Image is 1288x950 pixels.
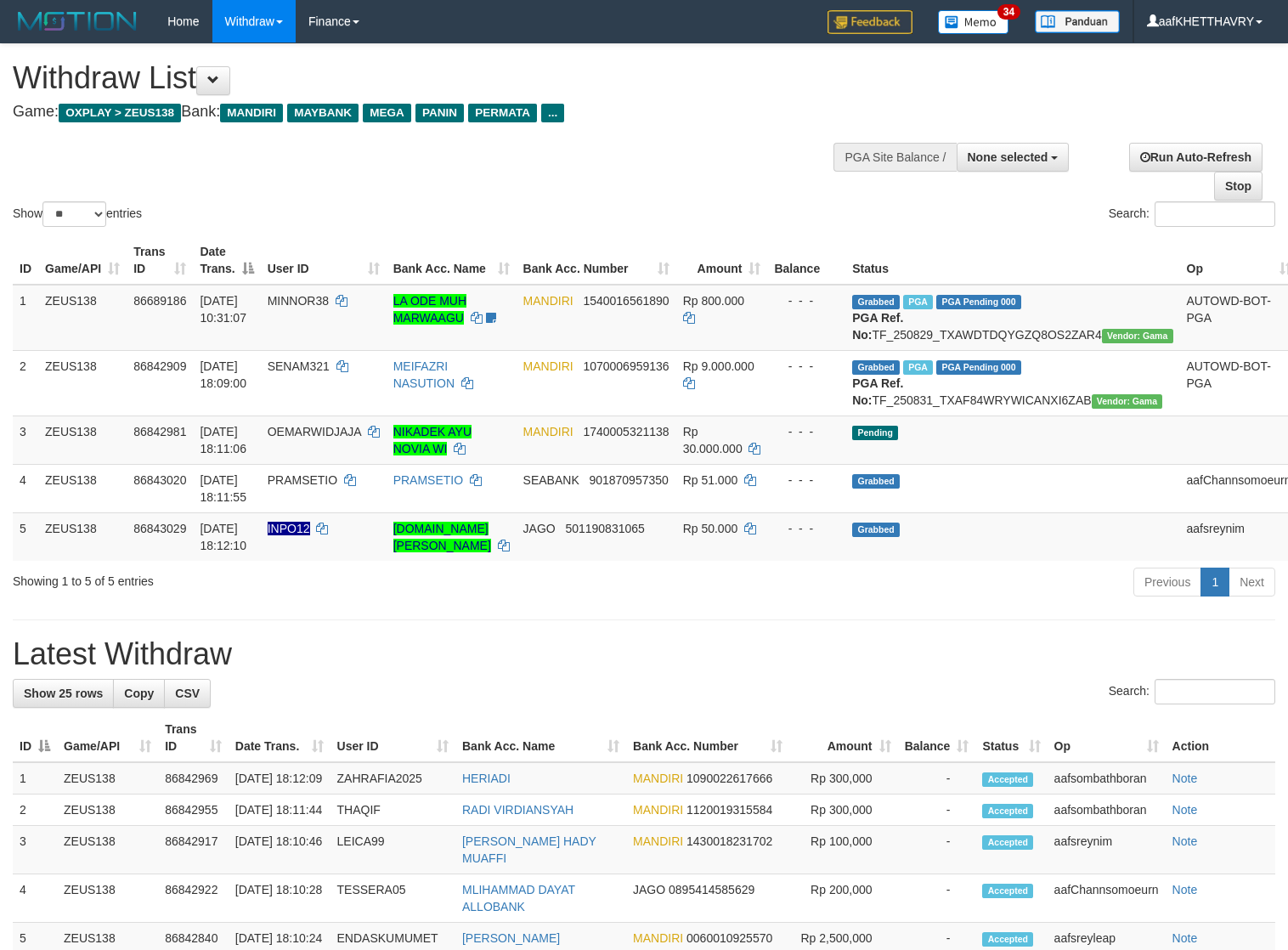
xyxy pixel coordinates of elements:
[13,416,38,464] td: 3
[13,762,57,794] td: 1
[517,236,676,285] th: Bank Acc. Number: activate to sort column ascending
[462,834,596,865] a: [PERSON_NAME] HADY MUAFFI
[686,834,772,848] span: Copy 1430018231702 to clipboard
[789,762,898,794] td: Rp 300,000
[1102,329,1173,343] span: Vendor URL: https://trx31.1velocity.biz
[626,714,789,762] th: Bank Acc. Number: activate to sort column ascending
[42,201,106,227] select: Showentries
[393,522,491,552] a: [DOMAIN_NAME][PERSON_NAME]
[774,358,839,375] div: - - -
[982,804,1033,818] span: Accepted
[523,425,573,438] span: MANDIRI
[229,874,330,923] td: [DATE] 18:10:28
[330,714,455,762] th: User ID: activate to sort column ascending
[261,236,387,285] th: User ID: activate to sort column ascending
[13,8,142,34] img: MOTION_logo.png
[523,359,573,373] span: MANDIRI
[997,4,1020,20] span: 34
[1109,679,1275,704] label: Search:
[57,794,158,826] td: ZEUS138
[268,425,361,438] span: OEMARWIDJAJA
[229,714,330,762] th: Date Trans.: activate to sort column ascending
[789,826,898,874] td: Rp 100,000
[158,714,229,762] th: Trans ID: activate to sort column ascending
[330,874,455,923] td: TESSERA05
[330,826,455,874] td: LEICA99
[898,762,976,794] td: -
[1133,568,1201,597] a: Previous
[1172,931,1198,945] a: Note
[1048,794,1166,826] td: aafsombathboran
[633,883,665,896] span: JAGO
[59,104,181,122] span: OXPLAY > ZEUS138
[1092,394,1163,409] span: Vendor URL: https://trx31.1velocity.biz
[1048,762,1166,794] td: aafsombathboran
[462,931,560,945] a: [PERSON_NAME]
[13,350,38,416] td: 2
[1035,10,1120,33] img: panduan.png
[982,772,1033,787] span: Accepted
[1214,172,1263,201] a: Stop
[13,637,1275,671] h1: Latest Withdraw
[124,687,154,700] span: Copy
[57,762,158,794] td: ZEUS138
[57,714,158,762] th: Game/API: activate to sort column ascending
[898,874,976,923] td: -
[287,104,359,122] span: MAYBANK
[789,794,898,826] td: Rp 300,000
[1229,568,1275,597] a: Next
[669,883,754,896] span: Copy 0895414585629 to clipboard
[767,236,845,285] th: Balance
[268,294,329,308] span: MINNOR38
[523,294,573,308] span: MANDIRI
[200,359,246,390] span: [DATE] 18:09:00
[1048,714,1166,762] th: Op: activate to sort column ascending
[898,826,976,874] td: -
[38,285,127,351] td: ZEUS138
[852,360,900,375] span: Grabbed
[158,874,229,923] td: 86842922
[683,473,738,487] span: Rp 51.000
[175,687,200,700] span: CSV
[330,794,455,826] td: THAQIF
[1048,826,1166,874] td: aafsreynim
[852,311,903,342] b: PGA Ref. No:
[229,762,330,794] td: [DATE] 18:12:09
[523,473,579,487] span: SEABANK
[133,522,186,535] span: 86843029
[13,285,38,351] td: 1
[1129,143,1263,172] a: Run Auto-Refresh
[127,236,193,285] th: Trans ID: activate to sort column ascending
[686,772,772,785] span: Copy 1090022617666 to clipboard
[565,522,644,535] span: Copy 501190831065 to clipboard
[957,143,1070,172] button: None selected
[13,464,38,512] td: 4
[462,803,573,817] a: RADI VIRDIANSYAH
[133,425,186,438] span: 86842981
[13,512,38,561] td: 5
[13,201,142,227] label: Show entries
[936,295,1021,309] span: PGA Pending
[1166,714,1275,762] th: Action
[523,522,556,535] span: JAGO
[982,932,1033,947] span: Accepted
[975,714,1047,762] th: Status: activate to sort column ascending
[387,236,517,285] th: Bank Acc. Name: activate to sort column ascending
[1155,679,1275,704] input: Search:
[13,61,842,95] h1: Withdraw List
[38,236,127,285] th: Game/API: activate to sort column ascending
[633,772,683,785] span: MANDIRI
[462,772,511,785] a: HERIADI
[13,679,114,708] a: Show 25 rows
[1172,834,1198,848] a: Note
[633,834,683,848] span: MANDIRI
[158,794,229,826] td: 86842955
[828,10,912,34] img: Feedback.jpg
[415,104,464,122] span: PANIN
[1172,772,1198,785] a: Note
[133,473,186,487] span: 86843020
[113,679,165,708] a: Copy
[13,874,57,923] td: 4
[193,236,260,285] th: Date Trans.: activate to sort column descending
[903,360,933,375] span: Marked by aafsreyleap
